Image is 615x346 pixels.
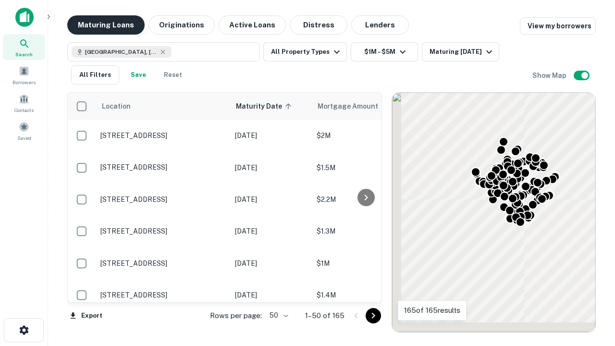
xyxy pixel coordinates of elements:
p: 165 of 165 results [404,305,460,316]
button: Originations [148,15,215,35]
p: $1.5M [317,162,413,173]
p: [DATE] [235,226,307,236]
button: [GEOGRAPHIC_DATA], [GEOGRAPHIC_DATA], [GEOGRAPHIC_DATA] [67,42,259,62]
p: 1–50 of 165 [305,310,344,321]
p: $1.3M [317,226,413,236]
p: [DATE] [235,194,307,205]
p: $2M [317,130,413,141]
p: [DATE] [235,290,307,300]
button: Active Loans [219,15,286,35]
p: [STREET_ADDRESS] [100,259,225,268]
p: $2.2M [317,194,413,205]
span: Maturity Date [236,100,295,112]
h6: Show Map [532,70,568,81]
p: [DATE] [235,162,307,173]
button: Maturing Loans [67,15,145,35]
button: Save your search to get updates of matches that match your search criteria. [123,65,154,85]
p: [STREET_ADDRESS] [100,163,225,172]
button: All Property Types [263,42,347,62]
span: Contacts [14,106,34,114]
span: [GEOGRAPHIC_DATA], [GEOGRAPHIC_DATA], [GEOGRAPHIC_DATA] [85,48,157,56]
iframe: Chat Widget [567,269,615,315]
a: View my borrowers [520,17,596,35]
button: Distress [290,15,347,35]
span: Search [15,50,33,58]
button: Go to next page [366,308,381,323]
button: All Filters [71,65,119,85]
button: Maturing [DATE] [422,42,499,62]
button: Reset [158,65,188,85]
p: Rows per page: [210,310,262,321]
a: Search [3,34,45,60]
span: Saved [17,134,31,142]
a: Borrowers [3,62,45,88]
p: [DATE] [235,130,307,141]
button: $1M - $5M [351,42,418,62]
a: Contacts [3,90,45,116]
button: Export [67,309,105,323]
div: Maturing [DATE] [430,46,495,58]
p: [STREET_ADDRESS] [100,227,225,235]
span: Borrowers [12,78,36,86]
p: [DATE] [235,258,307,269]
span: Location [101,100,131,112]
th: Location [96,93,230,120]
th: Mortgage Amount [312,93,418,120]
p: $1.4M [317,290,413,300]
th: Maturity Date [230,93,312,120]
div: 50 [266,309,290,322]
button: Lenders [351,15,409,35]
div: 0 0 [392,93,595,332]
img: capitalize-icon.png [15,8,34,27]
p: $1M [317,258,413,269]
p: [STREET_ADDRESS] [100,131,225,140]
p: [STREET_ADDRESS] [100,195,225,204]
a: Saved [3,118,45,144]
span: Mortgage Amount [318,100,391,112]
p: [STREET_ADDRESS] [100,291,225,299]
